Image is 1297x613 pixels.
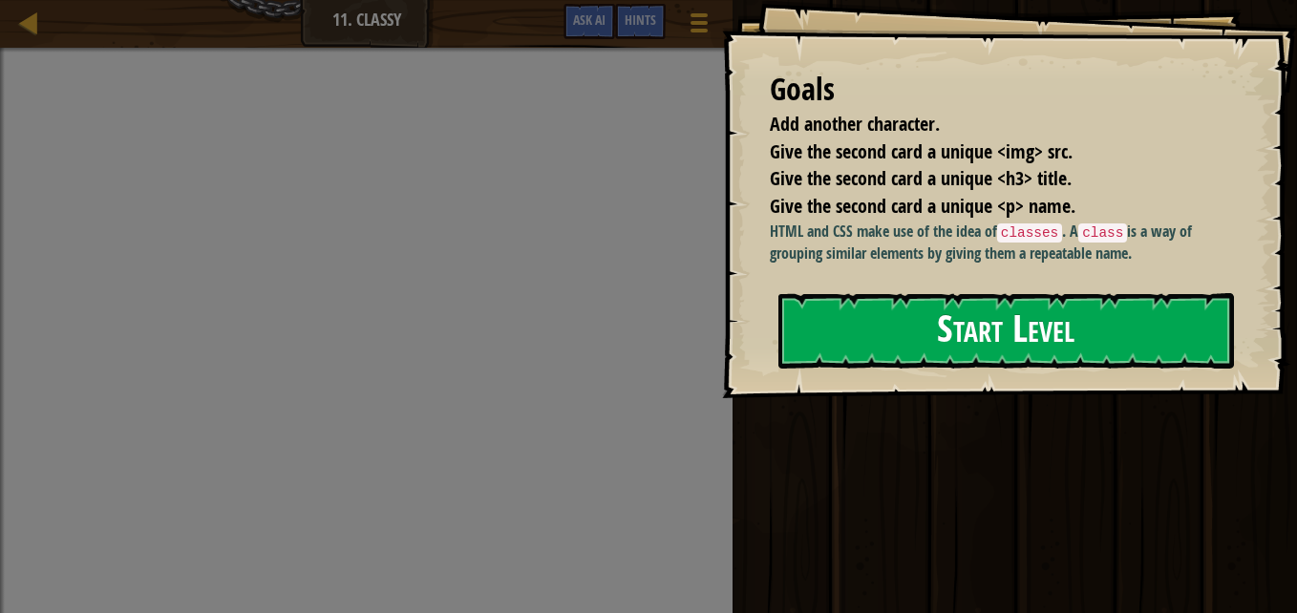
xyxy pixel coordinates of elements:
div: Goals [770,68,1230,112]
code: classes [997,223,1062,243]
span: Give the second card a unique <h3> title. [770,165,1072,191]
li: Give the second card a unique <img> src. [746,138,1225,166]
button: Start Level [778,293,1234,369]
span: Give the second card a unique <img> src. [770,138,1073,164]
code: class [1078,223,1127,243]
span: Add another character. [770,111,940,137]
li: Add another character. [746,111,1225,138]
p: HTML and CSS make use of the idea of . A is a way of grouping similar elements by giving them a r... [770,221,1244,264]
button: Show game menu [675,4,723,49]
button: Ask AI [563,4,615,39]
li: Give the second card a unique <h3> title. [746,165,1225,193]
span: Ask AI [573,11,606,29]
li: Give the second card a unique <p> name. [746,193,1225,221]
span: Hints [625,11,656,29]
span: Give the second card a unique <p> name. [770,193,1075,219]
